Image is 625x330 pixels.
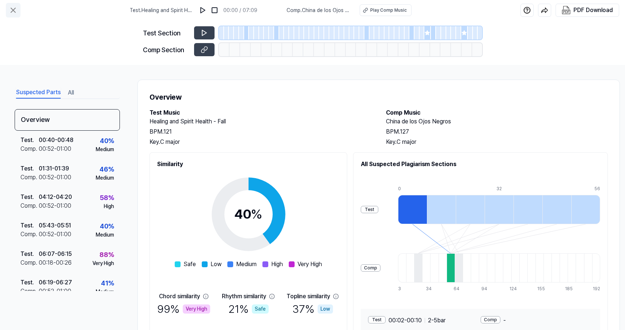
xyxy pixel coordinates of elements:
[222,292,266,301] div: Rhythm similarity
[573,5,613,15] div: PDF Download
[68,87,74,99] button: All
[100,193,114,203] div: 58 %
[100,136,114,146] div: 40 %
[39,145,71,153] div: 00:52 - 01:00
[39,136,73,145] div: 00:40 - 00:48
[20,145,39,153] div: Comp .
[149,138,371,146] div: Key. C major
[593,285,600,292] div: 192
[20,278,39,287] div: Test .
[426,285,434,292] div: 34
[386,127,608,136] div: BPM. 127
[287,292,330,301] div: Topline similarity
[292,301,333,317] div: 37 %
[20,230,39,239] div: Comp .
[287,7,351,14] span: Comp . China de los Ojos Negros
[20,136,39,145] div: Test .
[496,185,525,192] div: 32
[143,45,190,55] div: Comp Section
[149,117,371,126] h2: Healing and Spirit Health - Fall
[368,316,386,323] div: Test
[159,292,200,301] div: Chord similarity
[560,4,614,16] button: PDF Download
[130,7,194,14] span: Test . Healing and Spirit Health - Fall
[252,304,269,314] div: Safe
[510,285,518,292] div: 124
[149,108,371,117] h2: Test Music
[39,258,72,267] div: 00:18 - 00:26
[143,28,190,38] div: Test Section
[481,316,500,323] div: Comp
[39,202,71,210] div: 00:52 - 01:00
[99,250,114,260] div: 88 %
[99,164,114,174] div: 46 %
[398,285,406,292] div: 3
[20,287,39,296] div: Comp .
[39,287,71,296] div: 00:52 - 01:00
[96,231,114,239] div: Medium
[234,204,262,224] div: 40
[236,260,257,269] span: Medium
[20,250,39,258] div: Test .
[537,285,545,292] div: 155
[20,202,39,210] div: Comp .
[100,221,114,231] div: 40 %
[39,164,69,173] div: 01:31 - 01:39
[39,278,72,287] div: 06:19 - 06:27
[149,92,608,103] h1: Overview
[96,146,114,153] div: Medium
[251,206,262,222] span: %
[454,285,462,292] div: 64
[594,185,600,192] div: 56
[211,260,221,269] span: Low
[20,164,39,173] div: Test .
[386,108,608,117] h2: Comp Music
[39,230,71,239] div: 00:52 - 01:00
[361,160,600,169] h2: All Suspected Plagiarism Sections
[16,87,61,99] button: Suspected Parts
[386,117,608,126] h2: China de los Ojos Negros
[223,7,257,14] div: 00:00 / 07:09
[228,301,269,317] div: 21 %
[39,221,71,230] div: 05:43 - 05:51
[298,260,322,269] span: Very High
[386,138,608,146] div: Key. C major
[39,173,71,182] div: 00:52 - 01:00
[370,7,407,14] div: Play Comp Music
[157,160,340,169] h2: Similarity
[183,260,196,269] span: Safe
[20,258,39,267] div: Comp .
[104,203,114,210] div: High
[481,316,593,325] div: -
[20,193,39,202] div: Test .
[361,264,380,272] div: Comp
[271,260,283,269] span: High
[149,127,371,136] div: BPM. 121
[15,109,120,131] div: Overview
[39,193,72,202] div: 04:12 - 04:20
[20,221,39,230] div: Test .
[92,260,114,267] div: Very High
[39,250,72,258] div: 06:07 - 06:15
[541,7,548,14] img: share
[211,7,218,14] img: stop
[157,301,210,317] div: 99 %
[389,316,422,325] span: 00:02 - 00:10
[428,316,446,325] span: 2 - 5 bar
[318,304,333,314] div: Low
[20,173,39,182] div: Comp .
[523,7,531,14] img: help
[96,288,114,296] div: Medium
[481,285,489,292] div: 94
[101,278,114,288] div: 41 %
[199,7,207,14] img: play
[360,4,412,16] button: Play Comp Music
[398,185,427,192] div: 0
[361,206,378,213] div: Test
[562,6,571,15] img: PDF Download
[183,304,210,314] div: Very High
[96,174,114,182] div: Medium
[565,285,573,292] div: 185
